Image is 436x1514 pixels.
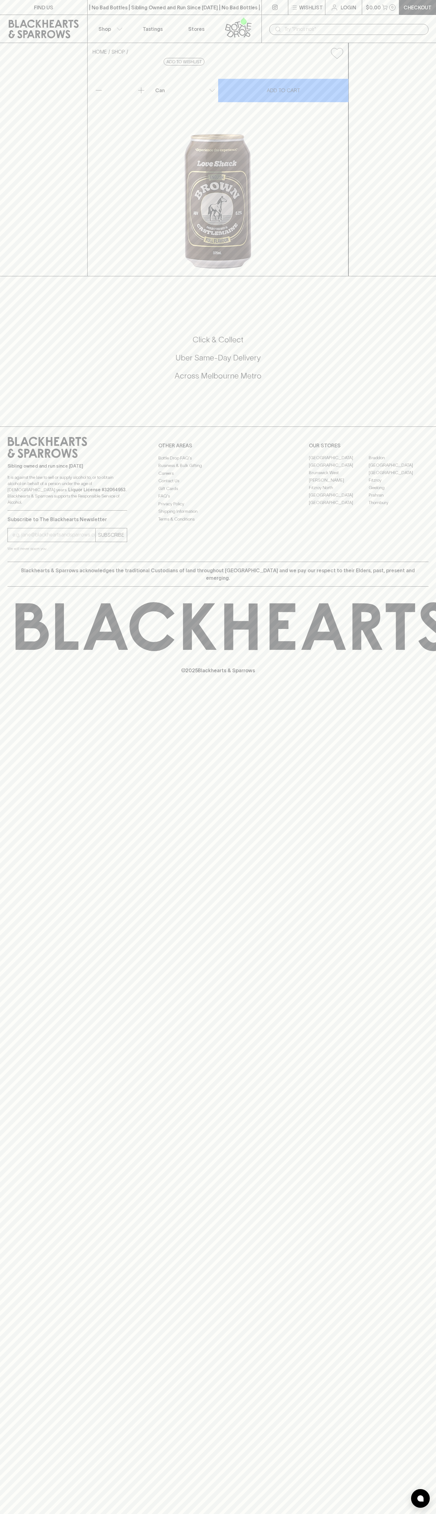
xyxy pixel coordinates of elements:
[158,515,278,523] a: Terms & Conditions
[175,15,218,43] a: Stores
[309,462,369,469] a: [GEOGRAPHIC_DATA]
[12,530,95,540] input: e.g. jane@blackheartsandsparrows.com.au
[369,492,429,499] a: Prahran
[341,4,356,11] p: Login
[369,477,429,484] a: Fitzroy
[7,353,429,363] h5: Uber Same-Day Delivery
[12,567,424,582] p: Blackhearts & Sparrows acknowledges the traditional Custodians of land throughout [GEOGRAPHIC_DAT...
[158,442,278,449] p: OTHER AREAS
[404,4,432,11] p: Checkout
[158,469,278,477] a: Careers
[68,487,126,492] strong: Liquor License #32064953
[93,49,107,55] a: HOME
[369,454,429,462] a: Braddon
[98,531,124,539] p: SUBSCRIBE
[309,442,429,449] p: OUR STORES
[112,49,125,55] a: SHOP
[7,463,127,469] p: Sibling owned and run since [DATE]
[158,508,278,515] a: Shipping Information
[96,528,127,542] button: SUBSCRIBE
[7,516,127,523] p: Subscribe to The Blackhearts Newsletter
[158,477,278,485] a: Contact Us
[7,545,127,552] p: We will never spam you
[155,87,165,94] p: Can
[188,25,204,33] p: Stores
[164,58,204,65] button: Add to wishlist
[34,4,53,11] p: FIND US
[7,335,429,345] h5: Click & Collect
[299,4,323,11] p: Wishlist
[309,499,369,507] a: [GEOGRAPHIC_DATA]
[153,84,218,97] div: Can
[417,1495,424,1502] img: bubble-icon
[369,462,429,469] a: [GEOGRAPHIC_DATA]
[218,79,348,102] button: ADD TO CART
[309,454,369,462] a: [GEOGRAPHIC_DATA]
[88,64,348,276] img: 80166.png
[391,6,394,9] p: 0
[158,462,278,469] a: Business & Bulk Gifting
[88,15,131,43] button: Shop
[7,371,429,381] h5: Across Melbourne Metro
[309,477,369,484] a: [PERSON_NAME]
[158,485,278,492] a: Gift Cards
[143,25,163,33] p: Tastings
[369,499,429,507] a: Thornbury
[7,474,127,505] p: It is against the law to sell or supply alcohol to, or to obtain alcohol on behalf of a person un...
[158,493,278,500] a: FAQ's
[328,45,346,61] button: Add to wishlist
[267,87,300,94] p: ADD TO CART
[131,15,175,43] a: Tastings
[366,4,381,11] p: $0.00
[309,492,369,499] a: [GEOGRAPHIC_DATA]
[158,454,278,462] a: Bottle Drop FAQ's
[98,25,111,33] p: Shop
[309,484,369,492] a: Fitzroy North
[369,484,429,492] a: Geelong
[7,310,429,414] div: Call to action block
[284,24,424,34] input: Try "Pinot noir"
[309,469,369,477] a: Brunswick West
[158,500,278,507] a: Privacy Policy
[369,469,429,477] a: [GEOGRAPHIC_DATA]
